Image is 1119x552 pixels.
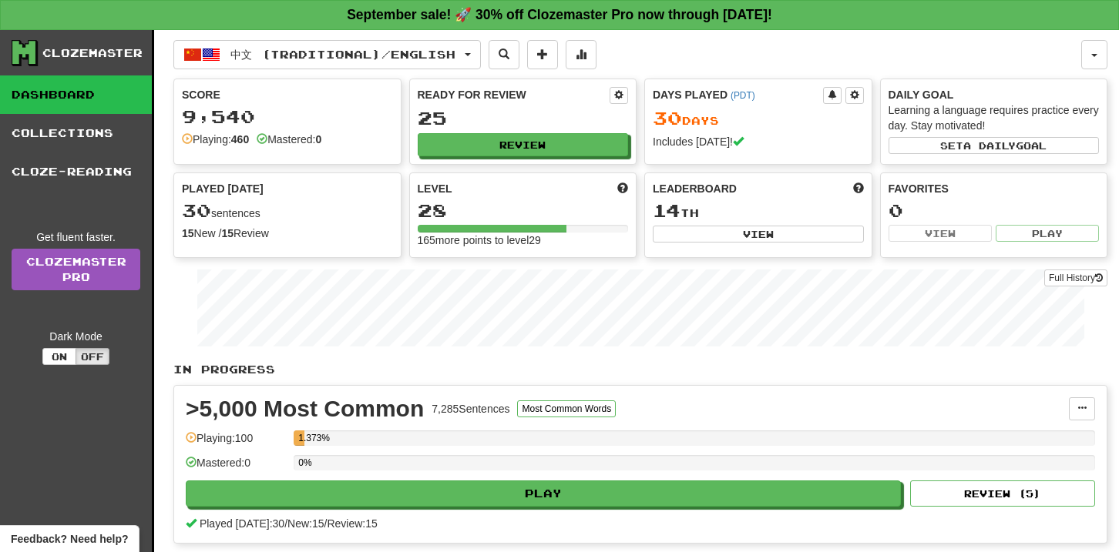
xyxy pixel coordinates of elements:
[489,40,519,69] button: Search sentences
[432,401,509,417] div: 7,285 Sentences
[182,227,194,239] strong: 15
[418,181,452,196] span: Level
[853,181,864,196] span: This week in points, UTC
[653,107,682,129] span: 30
[327,517,377,530] span: Review: 15
[517,400,616,417] button: Most Common Words
[186,480,901,507] button: Play
[889,102,1100,133] div: Learning a language requires practice every day. Stay motivated!
[418,133,629,156] button: Review
[186,455,286,480] div: Mastered: 0
[653,199,680,221] span: 14
[653,109,864,129] div: Day s
[186,397,424,420] div: >5,000 Most Common
[42,45,143,61] div: Clozemaster
[200,517,284,530] span: Played [DATE]: 30
[566,40,596,69] button: More stats
[182,87,393,102] div: Score
[418,233,629,248] div: 165 more points to level 29
[231,133,249,146] strong: 460
[173,40,481,69] button: 中文 (Traditional)/English
[653,181,737,196] span: Leaderboard
[653,87,823,102] div: Days Played
[653,226,864,243] button: View
[418,87,610,102] div: Ready for Review
[527,40,558,69] button: Add sentence to collection
[186,430,286,456] div: Playing: 100
[257,132,321,147] div: Mastered:
[653,134,864,149] div: Includes [DATE]!
[889,181,1100,196] div: Favorites
[996,225,1099,242] button: Play
[1044,269,1107,286] button: Full History
[182,201,393,221] div: sentences
[173,362,1107,377] p: In Progress
[889,225,992,242] button: View
[182,226,393,241] div: New / Review
[76,348,109,365] button: Off
[12,249,140,290] a: ClozemasterPro
[731,90,755,101] a: (PDT)
[12,329,140,344] div: Dark Mode
[230,48,455,61] span: 中文 (Traditional) / English
[42,348,76,365] button: On
[347,7,772,22] strong: September sale! 🚀 30% off Clozemaster Pro now through [DATE]!
[963,140,1016,151] span: a daily
[889,137,1100,154] button: Seta dailygoal
[182,132,249,147] div: Playing:
[324,517,328,530] span: /
[182,199,211,221] span: 30
[298,430,304,446] div: 1.373%
[11,531,128,547] span: Open feedback widget
[889,87,1100,102] div: Daily Goal
[182,181,264,196] span: Played [DATE]
[418,201,629,220] div: 28
[418,109,629,128] div: 25
[284,517,287,530] span: /
[889,201,1100,220] div: 0
[12,229,140,245] div: Get fluent faster.
[617,181,628,196] span: Score more points to level up
[287,517,324,530] span: New: 15
[910,480,1095,507] button: Review (5)
[653,201,864,221] div: th
[315,133,321,146] strong: 0
[182,107,393,126] div: 9,540
[221,227,234,239] strong: 15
